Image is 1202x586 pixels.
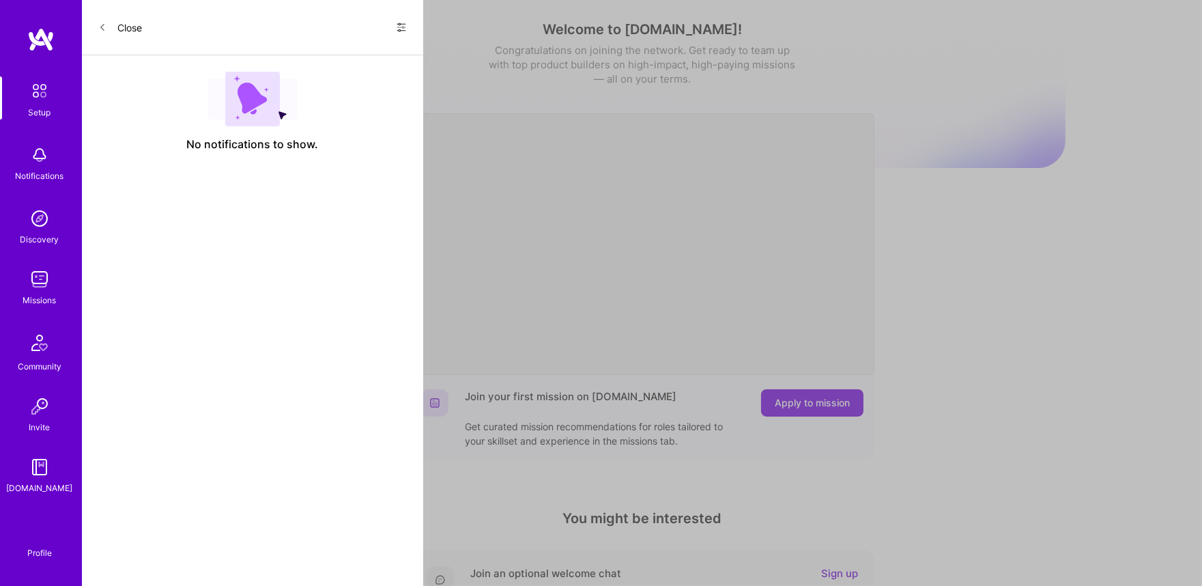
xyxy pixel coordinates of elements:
[27,546,52,559] div: Profile
[27,27,55,52] img: logo
[23,531,57,559] a: Profile
[26,205,53,232] img: discovery
[29,420,51,434] div: Invite
[16,169,64,183] div: Notifications
[7,481,73,495] div: [DOMAIN_NAME]
[23,293,57,307] div: Missions
[25,76,54,105] img: setup
[23,326,56,359] img: Community
[18,359,61,374] div: Community
[20,232,59,247] div: Discovery
[26,454,53,481] img: guide book
[187,137,319,152] span: No notifications to show.
[98,16,142,38] button: Close
[26,266,53,293] img: teamwork
[29,105,51,120] div: Setup
[26,141,53,169] img: bell
[208,72,298,126] img: empty
[26,393,53,420] img: Invite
